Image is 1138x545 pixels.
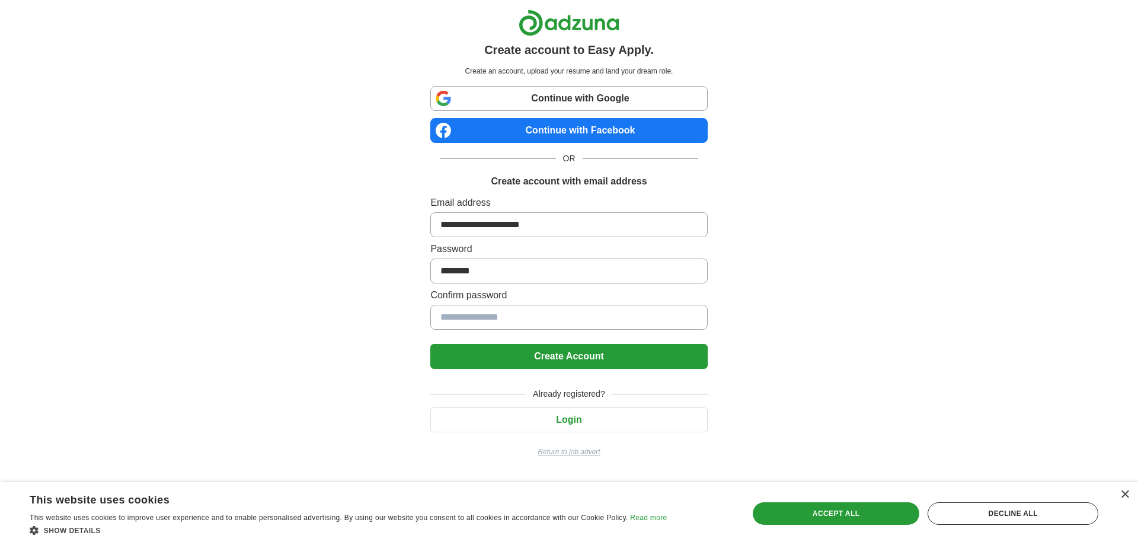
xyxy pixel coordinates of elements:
[30,524,667,536] div: Show details
[491,174,647,189] h1: Create account with email address
[430,407,707,432] button: Login
[433,66,705,77] p: Create an account, upload your resume and land your dream role.
[526,388,612,400] span: Already registered?
[44,527,101,535] span: Show details
[556,152,583,165] span: OR
[928,502,1098,525] div: Decline all
[430,118,707,143] a: Continue with Facebook
[30,489,637,507] div: This website uses cookies
[30,514,628,522] span: This website uses cookies to improve user experience and to enable personalised advertising. By u...
[1120,490,1129,499] div: Close
[430,196,707,210] label: Email address
[519,9,619,36] img: Adzuna logo
[430,344,707,369] button: Create Account
[430,415,707,425] a: Login
[430,447,707,457] a: Return to job advert
[430,86,707,111] a: Continue with Google
[484,41,654,59] h1: Create account to Easy Apply.
[753,502,920,525] div: Accept all
[430,242,707,256] label: Password
[430,288,707,302] label: Confirm password
[630,514,667,522] a: Read more, opens a new window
